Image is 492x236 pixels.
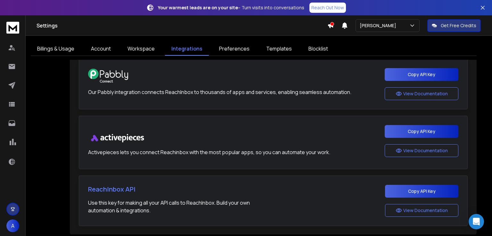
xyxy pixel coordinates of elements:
[309,3,346,13] a: Reach Out Now
[385,204,458,217] button: View Documentation
[85,42,117,56] a: Account
[6,22,19,34] img: logo
[427,19,481,32] button: Get Free Credits
[360,22,399,29] p: [PERSON_NAME]
[88,185,250,194] h1: ReachInbox API
[302,42,334,56] a: Blocklist
[165,42,209,56] a: Integrations
[88,148,330,156] p: Activepieces lets you connect Reachinbox with the most popular apps, so you can automate your work.
[213,42,256,56] a: Preferences
[6,219,19,232] button: A
[469,214,484,229] div: Open Intercom Messenger
[311,4,344,11] p: Reach Out Now
[385,144,458,157] button: View Documentation
[441,22,476,29] p: Get Free Credits
[260,42,298,56] a: Templates
[385,87,458,100] button: View Documentation
[31,42,81,56] a: Billings & Usage
[88,88,351,96] p: Our Pabbly integration connects ReachInbox to thousands of apps and services, enabling seamless a...
[385,68,458,81] button: Copy API Key
[385,185,458,198] button: Copy API Key
[121,42,161,56] a: Workspace
[158,4,238,11] strong: Your warmest leads are on your site
[37,22,327,29] h1: Settings
[385,125,458,138] button: Copy API Key
[88,199,250,214] p: Use this key for making all your API calls to ReachInbox. Build your own automation & integrations.
[158,4,304,11] p: – Turn visits into conversations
